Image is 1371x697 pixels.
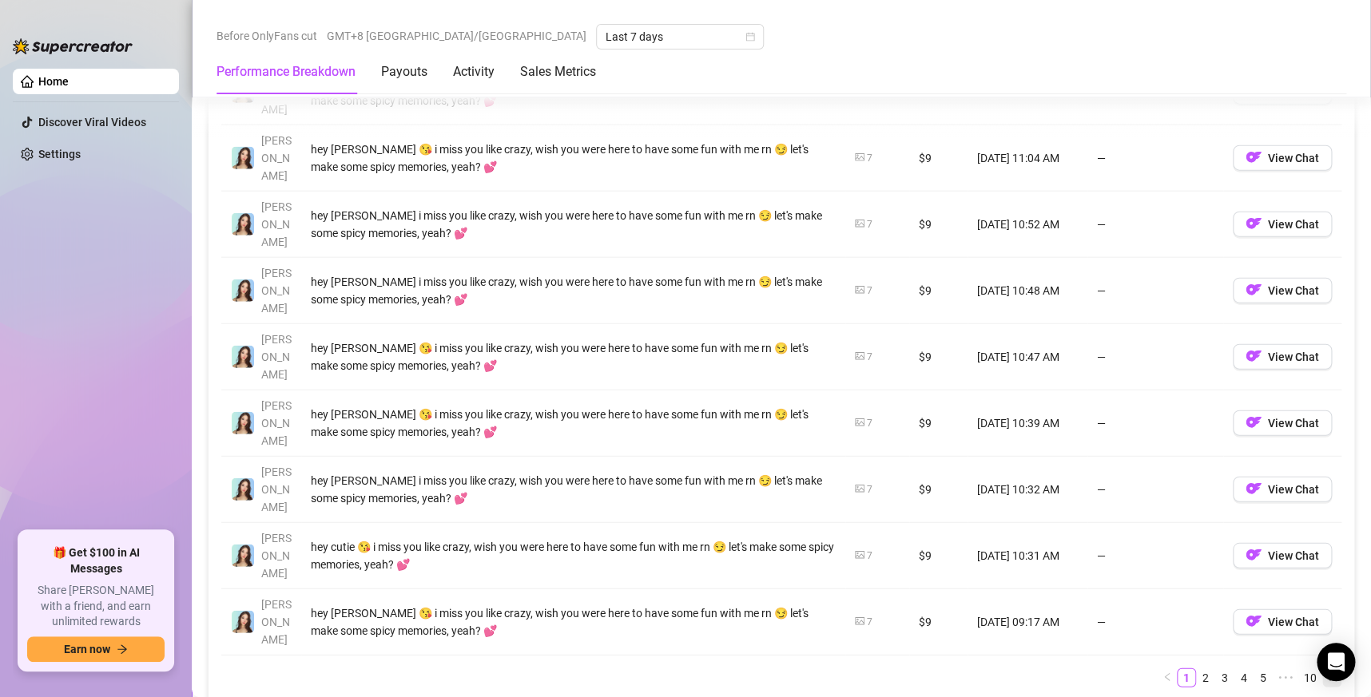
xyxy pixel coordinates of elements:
span: Share [PERSON_NAME] with a friend, and earn unlimited rewards [27,583,165,630]
a: 4 [1235,669,1253,687]
a: OFView Chat [1233,486,1332,499]
li: 10 [1298,668,1322,687]
span: picture [855,219,864,228]
td: [DATE] 10:47 AM [968,324,1087,390]
button: OFView Chat [1233,477,1332,502]
a: Discover Viral Videos [38,116,146,129]
td: — [1087,390,1223,457]
div: hey [PERSON_NAME] 😘 i miss you like crazy, wish you were here to have some fun with me rn 😏 let's... [311,604,836,640]
span: [PERSON_NAME] [261,532,292,580]
span: View Chat [1268,350,1319,363]
button: OFView Chat [1233,212,1332,237]
div: Open Intercom Messenger [1317,643,1355,681]
span: ••• [1273,668,1298,687]
button: left [1158,668,1177,687]
td: — [1087,457,1223,523]
div: 7 [867,416,872,431]
button: OFView Chat [1233,410,1332,436]
img: OF [1246,149,1262,165]
span: picture [855,550,864,560]
img: Amelia [232,545,254,567]
button: OFView Chat [1233,278,1332,303]
span: [PERSON_NAME] [261,465,292,513]
li: 2 [1196,668,1215,687]
a: OFView Chat [1233,155,1332,168]
li: Previous Page [1158,668,1177,687]
img: OF [1246,613,1262,629]
button: OFView Chat [1233,145,1332,171]
a: 3 [1216,669,1234,687]
img: logo-BBDzfeDw.svg [13,38,133,54]
span: left [1162,672,1172,682]
span: arrow-right [117,644,128,655]
td: $9 [909,589,968,655]
span: picture [855,152,864,162]
td: [DATE] 11:04 AM [968,125,1087,192]
div: hey cutie 😘 i miss you like crazy, wish you were here to have some fun with me rn 😏 let's make so... [311,538,836,573]
img: OF [1246,547,1262,563]
img: Amelia [232,279,254,302]
span: View Chat [1268,616,1319,628]
span: Earn now [64,643,110,655]
span: Before OnlyFans cut [217,24,317,48]
div: 7 [867,548,872,564]
td: [DATE] 10:39 AM [968,390,1087,457]
li: 3 [1215,668,1234,687]
div: Sales Metrics [520,62,596,81]
div: Performance Breakdown [217,62,356,81]
img: Amelia [232,346,254,368]
div: hey [PERSON_NAME] i miss you like crazy, wish you were here to have some fun with me rn 😏 let's m... [311,207,836,242]
span: GMT+8 [GEOGRAPHIC_DATA]/[GEOGRAPHIC_DATA] [327,24,586,48]
a: OFView Chat [1233,287,1332,300]
div: Payouts [381,62,427,81]
div: hey [PERSON_NAME] 😘 i miss you like crazy, wish you were here to have some fun with me rn 😏 let's... [311,406,836,441]
div: 7 [867,151,872,166]
a: OFView Chat [1233,221,1332,234]
button: OFView Chat [1233,543,1332,568]
td: [DATE] 10:48 AM [968,258,1087,324]
td: $9 [909,457,968,523]
span: picture [855,616,864,626]
td: $9 [909,192,968,258]
td: [DATE] 09:17 AM [968,589,1087,655]
div: 7 [867,615,872,630]
td: $9 [909,125,968,192]
td: [DATE] 10:31 AM [968,523,1087,589]
div: hey [PERSON_NAME] 😘 i miss you like crazy, wish you were here to have some fun with me rn 😏 let's... [311,339,836,374]
img: Amelia [232,611,254,633]
img: Amelia [232,147,254,169]
td: [DATE] 10:32 AM [968,457,1087,523]
td: $9 [909,258,968,324]
div: 7 [867,217,872,232]
li: Next 5 Pages [1273,668,1298,687]
span: View Chat [1268,483,1319,496]
td: — [1087,192,1223,258]
img: OF [1246,414,1262,430]
img: OF [1246,348,1262,364]
div: 7 [867,283,872,299]
a: Home [38,75,69,88]
a: OFView Chat [1233,354,1332,366]
span: 🎁 Get $100 in AI Messages [27,545,165,576]
a: 5 [1254,669,1272,687]
div: hey [PERSON_NAME] 😘 i miss you like crazy, wish you were here to have some fun with me rn 😏 let's... [311,141,836,176]
li: 1 [1177,668,1196,687]
button: Earn nowarrow-right [27,636,165,662]
li: 4 [1234,668,1254,687]
button: OFView Chat [1233,609,1332,635]
td: [DATE] 10:52 AM [968,192,1087,258]
span: [PERSON_NAME] [261,134,292,182]
a: 2 [1197,669,1214,687]
td: — [1087,589,1223,655]
a: OFView Chat [1233,619,1332,632]
span: View Chat [1268,218,1319,231]
td: — [1087,523,1223,589]
img: Amelia [232,213,254,236]
td: $9 [909,324,968,390]
div: hey [PERSON_NAME] i miss you like crazy, wish you were here to have some fun with me rn 😏 let's m... [311,273,836,308]
span: calendar [745,32,755,42]
a: 10 [1299,669,1321,687]
img: OF [1246,216,1262,232]
span: View Chat [1268,549,1319,562]
a: OFView Chat [1233,552,1332,565]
